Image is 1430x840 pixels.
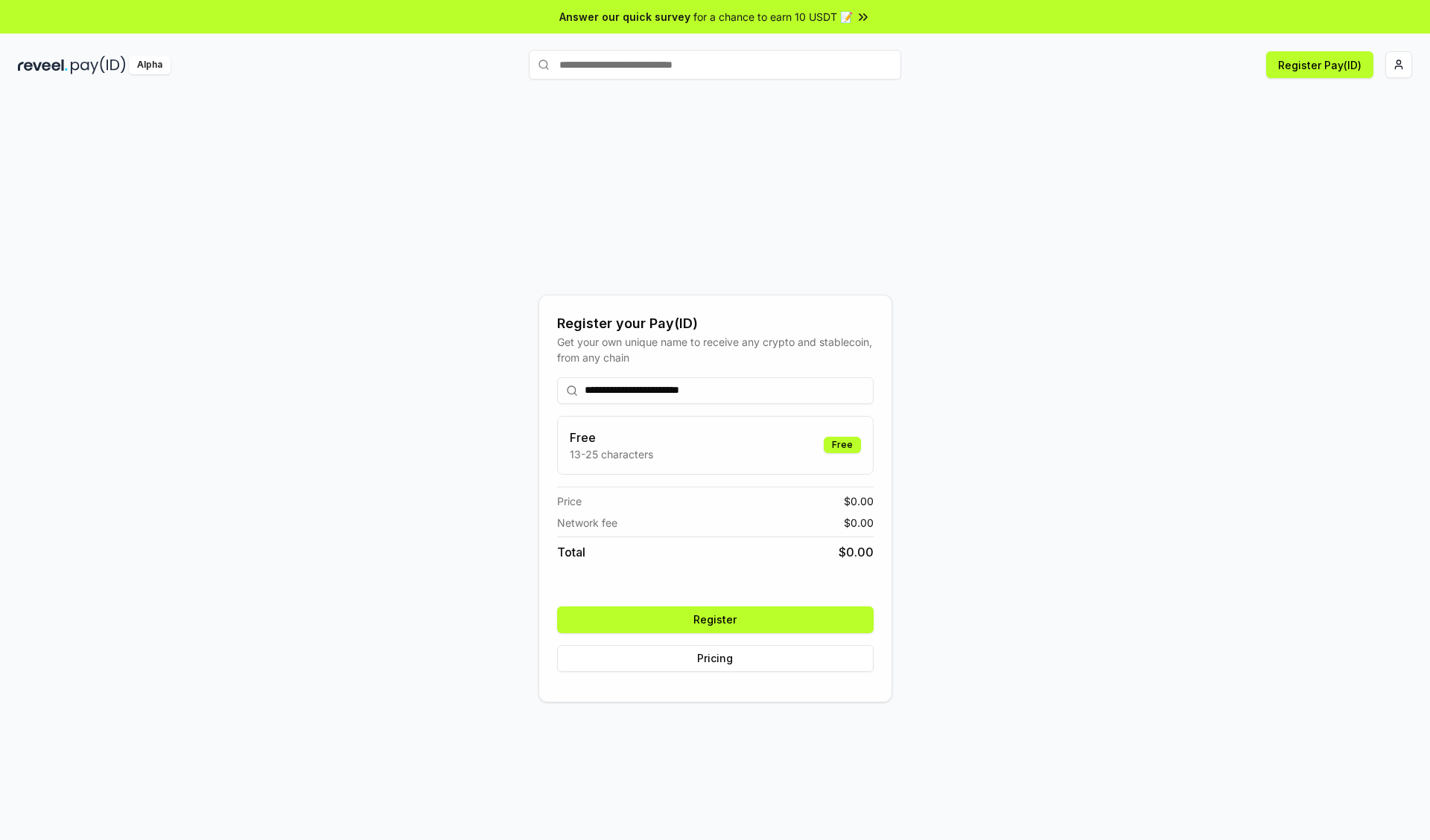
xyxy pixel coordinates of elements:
[693,9,853,25] span: for a chance to earn 10 USDT 📝
[559,9,690,25] span: Answer our quick survey
[129,56,171,74] div: Alpha
[557,543,585,561] span: Total
[839,543,874,561] span: $ 0.00
[557,334,874,365] div: Get your own unique name to receive any crypto and stablecoin, from any chain
[557,493,582,509] span: Price
[1266,51,1373,78] button: Register Pay(ID)
[824,437,861,453] div: Free
[18,56,68,74] img: reveel_dark
[71,56,126,74] img: pay_id
[844,515,874,530] span: $ 0.00
[570,429,653,446] h3: Free
[557,515,617,530] span: Network fee
[557,645,874,672] button: Pricing
[557,606,874,633] button: Register
[557,313,874,334] div: Register your Pay(ID)
[844,493,874,509] span: $ 0.00
[570,446,653,462] p: 13-25 characters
